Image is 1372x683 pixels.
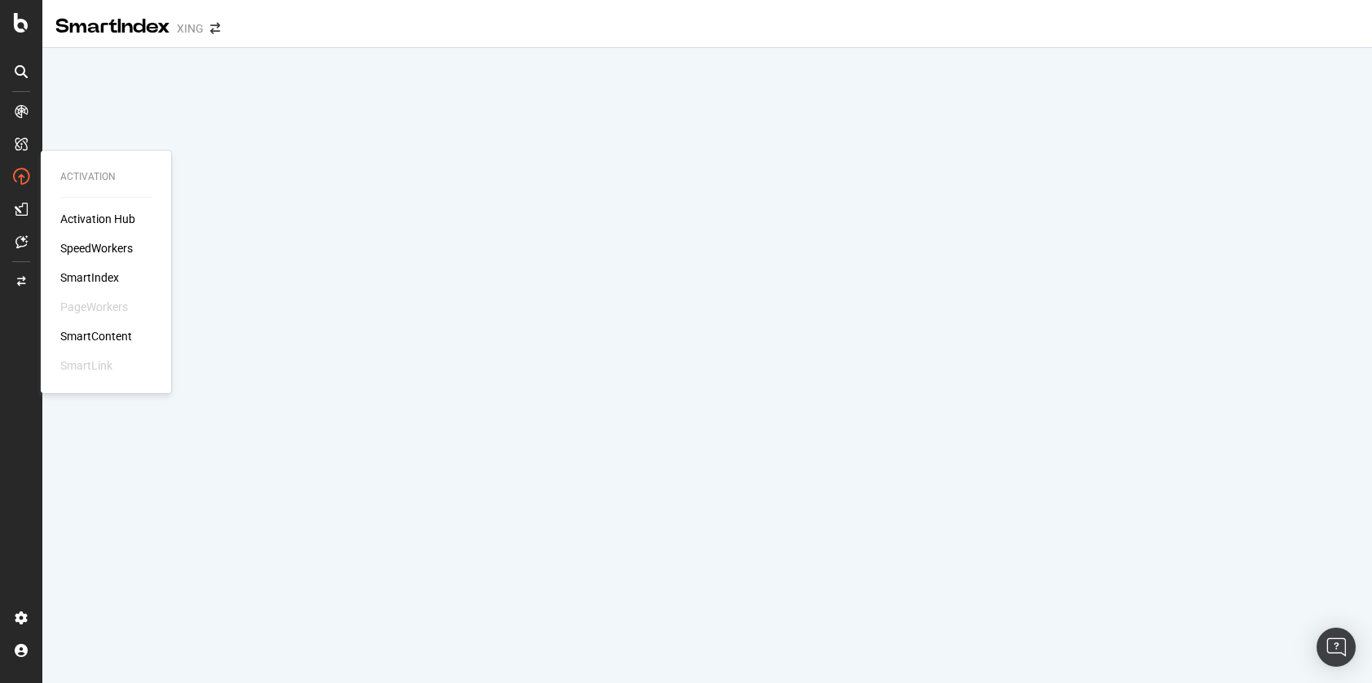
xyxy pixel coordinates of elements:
div: PageWorkers [60,299,128,315]
div: XING [177,20,204,37]
div: Activation [60,170,152,184]
a: SmartContent [60,328,132,344]
a: Activation Hub [60,211,135,227]
a: SpeedWorkers [60,240,133,256]
div: Open Intercom Messenger [1317,628,1356,667]
div: SmartLink [60,357,112,374]
div: SmartIndex [55,13,170,41]
a: SmartIndex [60,269,119,286]
div: arrow-right-arrow-left [210,23,220,34]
